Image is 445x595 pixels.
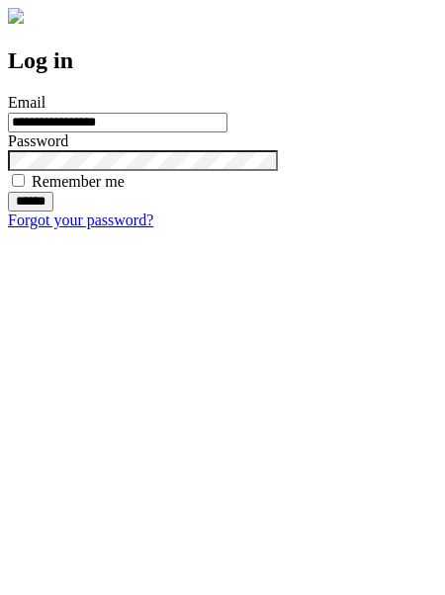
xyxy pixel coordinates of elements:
[32,173,125,190] label: Remember me
[8,212,153,228] a: Forgot your password?
[8,8,24,24] img: logo-4e3dc11c47720685a147b03b5a06dd966a58ff35d612b21f08c02c0306f2b779.png
[8,47,437,74] h2: Log in
[8,94,45,111] label: Email
[8,132,68,149] label: Password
